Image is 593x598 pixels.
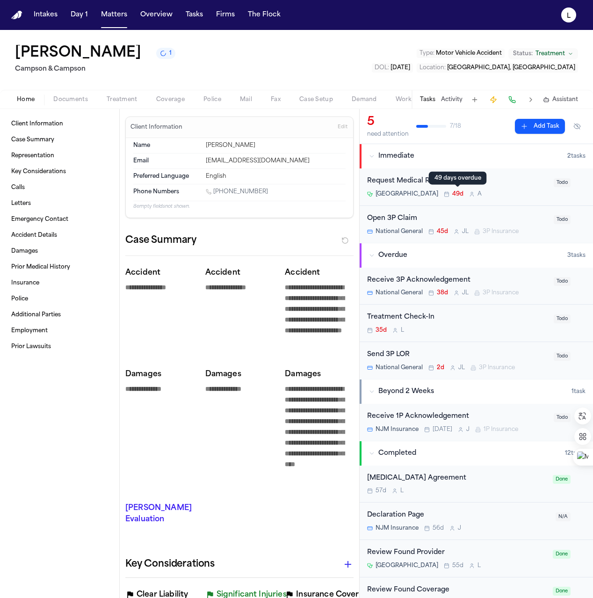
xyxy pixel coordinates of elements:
span: Phone Numbers [133,188,179,196]
div: Request Medical Records [367,176,548,187]
button: Activity [441,96,463,103]
a: Additional Parties [7,307,112,322]
a: Calls [7,180,112,195]
p: 8 empty fields not shown. [133,203,346,210]
span: Edit [338,124,347,131]
div: Open task: Send 3P LOR [360,342,593,379]
div: Open task: Declaration Page [360,503,593,540]
button: Add Task [468,93,481,106]
div: Receive 3P Acknowledgement [367,275,548,286]
span: [DATE] [391,65,410,71]
span: Treatment [535,50,565,58]
span: [GEOGRAPHIC_DATA], [GEOGRAPHIC_DATA] [447,65,575,71]
a: Emergency Contact [7,212,112,227]
dt: Preferred Language [133,173,200,180]
span: Motor Vehicle Accident [436,51,502,56]
button: Intakes [30,7,61,23]
p: Damages [125,369,194,380]
p: Damages [205,369,274,380]
span: Mail [240,96,252,103]
div: Open task: Receive 3P Acknowledgement [360,268,593,305]
button: Immediate2tasks [360,144,593,168]
button: Edit [335,120,350,135]
a: Call 1 (609) 880-5666 [206,188,268,196]
span: Demand [352,96,377,103]
span: [GEOGRAPHIC_DATA] [376,562,438,569]
span: Done [553,550,571,559]
h2: Key Considerations [125,557,215,572]
button: Make a Call [506,93,519,106]
div: Receive 1P Acknowledgement [367,411,548,422]
span: Todo [554,314,571,323]
a: Key Considerations [7,164,112,179]
div: Declaration Page [367,510,550,521]
p: Accident [285,267,354,278]
span: Completed [378,449,416,458]
button: The Flock [244,7,284,23]
span: Police [203,96,221,103]
button: Edit matter name [15,45,141,62]
span: 56d [433,525,444,532]
span: 2d [437,364,444,372]
span: 1 [169,50,172,57]
a: Damages [7,244,112,259]
span: Workspaces [396,96,432,103]
div: 5 [367,115,409,130]
span: Home [17,96,35,103]
span: 55d [452,562,463,569]
span: National General [376,364,423,372]
span: 38d [437,289,448,297]
span: 45d [437,228,448,235]
span: 49d [452,190,463,198]
h3: Client Information [129,124,184,131]
p: Accident [205,267,274,278]
span: Status: [513,50,533,58]
div: [EMAIL_ADDRESS][DOMAIN_NAME] [206,157,346,165]
button: Beyond 2 Weeks1task [360,379,593,404]
h2: Case Summary [125,233,196,248]
span: J [458,525,461,532]
span: Documents [53,96,88,103]
span: Fax [271,96,281,103]
span: Todo [554,413,571,422]
a: Police [7,292,112,306]
span: Immediate [378,152,414,161]
button: Assistant [543,96,578,103]
span: 57d [376,487,386,495]
span: Todo [554,215,571,224]
span: Todo [554,352,571,361]
div: Open task: Review Found Provider [360,540,593,577]
div: Treatment Check-In [367,312,548,323]
div: Send 3P LOR [367,350,548,360]
a: Firms [212,7,239,23]
dt: Name [133,142,200,149]
span: Type : [419,51,434,56]
button: Completed12tasks [360,441,593,466]
div: 49 days overdue [429,172,487,185]
span: J L [462,228,469,235]
a: Letters [7,196,112,211]
span: Overdue [378,251,407,260]
span: Location : [419,65,446,71]
a: Prior Medical History [7,260,112,275]
span: 35d [376,327,387,334]
div: Open task: Request Medical Records [360,168,593,206]
button: Overdue3tasks [360,243,593,268]
h2: Campson & Campson [15,64,175,75]
button: Hide completed tasks (⌘⇧H) [569,119,586,134]
a: Employment [7,323,112,338]
span: Beyond 2 Weeks [378,387,434,396]
a: Representation [7,148,112,163]
span: L [477,562,481,569]
div: Open task: Treatment Check-In [360,305,593,342]
button: Tasks [182,7,207,23]
span: A [477,190,482,198]
span: Done [553,475,571,484]
span: Assistant [552,96,578,103]
span: [GEOGRAPHIC_DATA] [376,190,438,198]
button: Create Immediate Task [487,93,500,106]
span: J L [458,364,465,372]
span: 3 task s [567,252,586,259]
